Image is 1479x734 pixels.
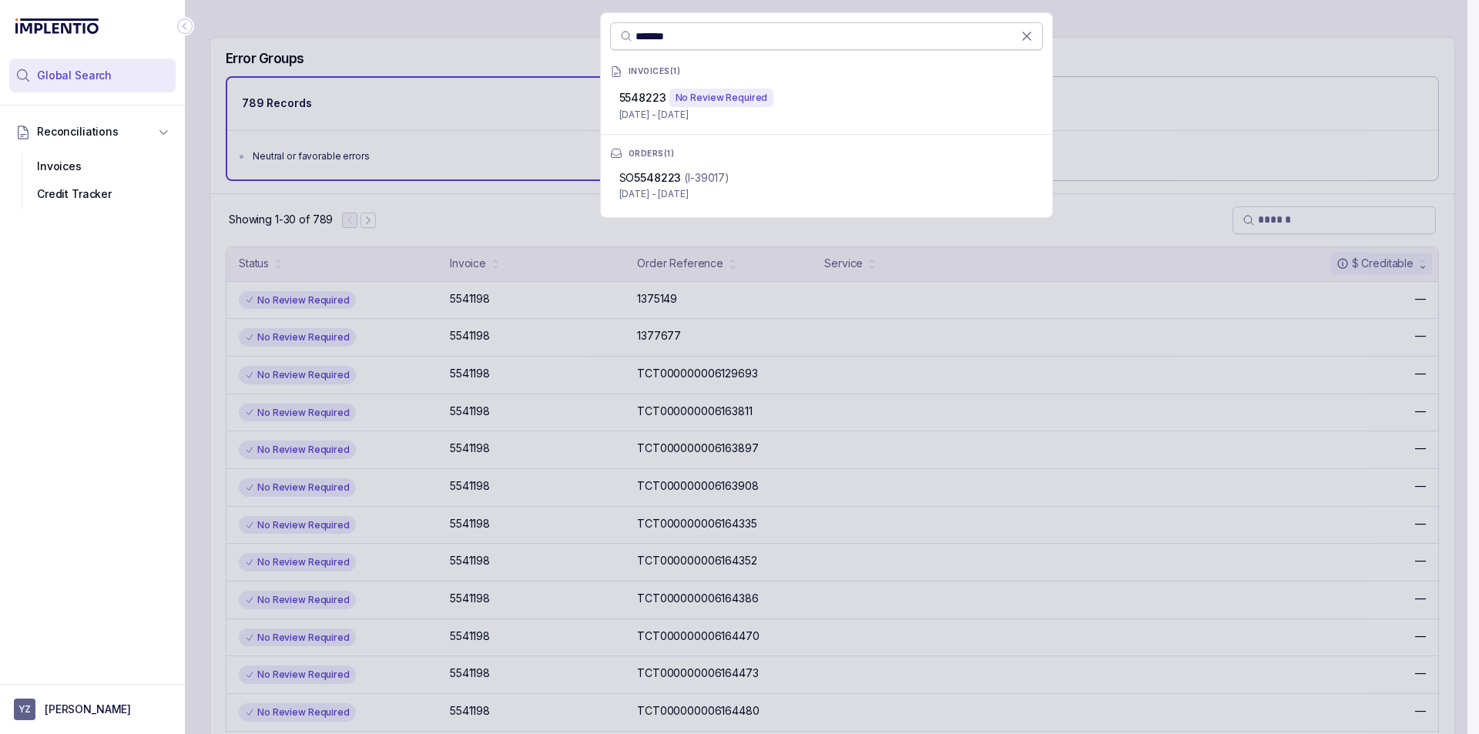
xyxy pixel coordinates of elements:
p: INVOICES ( 1 ) [629,67,681,76]
p: [DATE] - [DATE] [619,186,1034,202]
button: Reconciliations [9,115,176,149]
p: [PERSON_NAME] [45,702,131,717]
p: ORDERS ( 1 ) [629,149,675,159]
span: Global Search [37,68,112,83]
span: 5548223 [619,91,666,104]
div: Reconciliations [9,149,176,212]
span: Reconciliations [37,124,119,139]
p: (I-39017) [684,170,729,186]
span: SO [619,171,682,184]
p: [DATE] - [DATE] [619,107,1034,122]
button: User initials[PERSON_NAME] [14,699,171,720]
div: Collapse Icon [176,17,194,35]
div: Invoices [22,152,163,180]
span: 5548223 [634,171,681,184]
span: User initials [14,699,35,720]
div: No Review Required [669,89,774,107]
div: Credit Tracker [22,180,163,208]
